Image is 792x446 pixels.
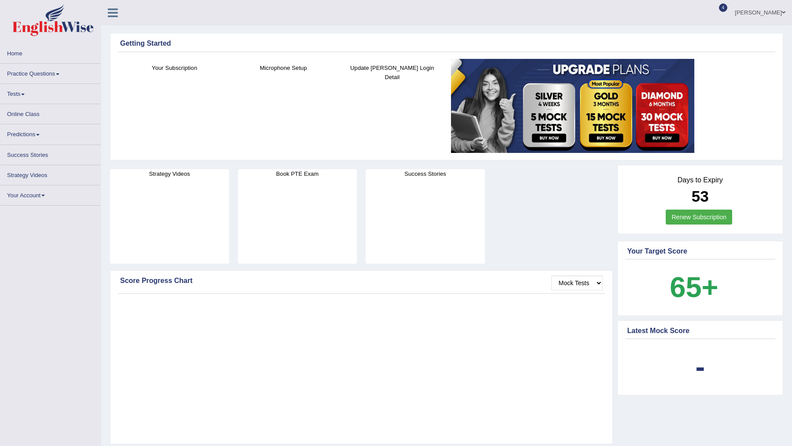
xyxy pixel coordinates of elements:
[342,63,442,82] h4: Update [PERSON_NAME] Login Detail
[0,104,101,121] a: Online Class
[110,169,229,178] h4: Strategy Videos
[0,124,101,141] a: Predictions
[719,4,728,12] span: 4
[692,188,709,205] b: 53
[627,326,774,336] div: Latest Mock Score
[233,63,333,73] h4: Microphone Setup
[238,169,357,178] h4: Book PTE Exam
[0,185,101,203] a: Your Account
[666,210,732,225] a: Renew Subscription
[0,44,101,61] a: Home
[627,176,774,184] h4: Days to Expiry
[120,276,603,286] div: Score Progress Chart
[125,63,224,73] h4: Your Subscription
[670,271,718,303] b: 65+
[0,84,101,101] a: Tests
[366,169,485,178] h4: Success Stories
[0,64,101,81] a: Practice Questions
[627,246,774,257] div: Your Target Score
[0,165,101,182] a: Strategy Videos
[451,59,694,153] img: small5.jpg
[0,145,101,162] a: Success Stories
[120,38,773,49] div: Getting Started
[695,351,705,383] b: -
